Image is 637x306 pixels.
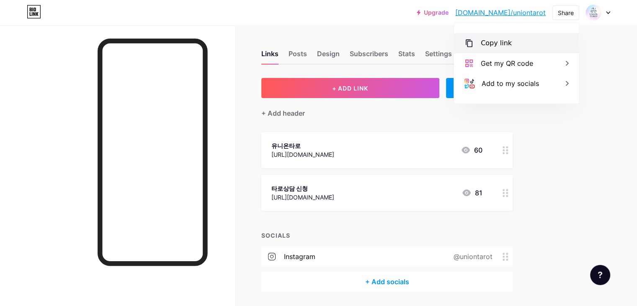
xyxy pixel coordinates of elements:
a: Upgrade [417,9,449,16]
div: SOCIALS [261,231,513,240]
div: Copy link [481,38,512,48]
div: [URL][DOMAIN_NAME] [271,193,334,202]
div: Posts [289,49,307,64]
a: [DOMAIN_NAME]/uniontarot [455,8,546,18]
div: instagram [284,252,315,262]
img: uniontarot [585,5,601,21]
div: 81 [462,188,482,198]
span: + ADD LINK [332,85,368,92]
div: 60 [461,145,482,155]
div: 타로상담 신청 [271,184,334,193]
div: Get my QR code [481,58,533,68]
div: [URL][DOMAIN_NAME] [271,150,334,159]
div: Subscribers [350,49,388,64]
div: 유니온타로 [271,141,334,150]
div: Stats [398,49,415,64]
div: + Add socials [261,272,513,292]
div: Design [317,49,340,64]
div: + ADD EMBED [446,78,513,98]
div: @uniontarot [440,252,503,262]
div: Share [558,8,574,17]
button: + ADD LINK [261,78,439,98]
div: Settings [425,49,452,64]
div: Add to my socials [482,78,539,88]
div: + Add header [261,108,305,118]
div: Links [261,49,279,64]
